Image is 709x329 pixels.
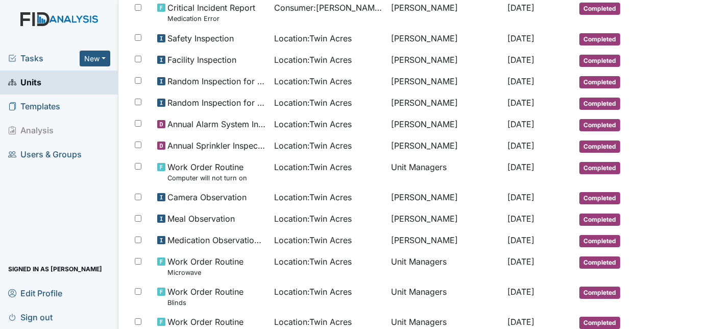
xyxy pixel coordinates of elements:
[579,235,620,247] span: Completed
[8,285,62,301] span: Edit Profile
[167,255,243,277] span: Work Order Routine Microwave
[579,192,620,204] span: Completed
[507,235,534,245] span: [DATE]
[387,114,504,135] td: [PERSON_NAME]
[579,55,620,67] span: Completed
[507,55,534,65] span: [DATE]
[579,317,620,329] span: Completed
[274,32,352,44] span: Location : Twin Acres
[274,255,352,268] span: Location : Twin Acres
[579,287,620,299] span: Completed
[167,286,243,308] span: Work Order Routine Blinds
[507,33,534,43] span: [DATE]
[274,191,352,203] span: Location : Twin Acres
[8,75,41,90] span: Units
[579,256,620,269] span: Completed
[387,157,504,187] td: Unit Managers
[579,33,620,45] span: Completed
[387,50,504,71] td: [PERSON_NAME]
[274,316,352,328] span: Location : Twin Acres
[387,71,504,92] td: [PERSON_NAME]
[167,118,266,130] span: Annual Alarm System Inspection
[274,2,383,14] span: Consumer : [PERSON_NAME]
[167,97,266,109] span: Random Inspection for Afternoon
[387,187,504,208] td: [PERSON_NAME]
[507,119,534,129] span: [DATE]
[8,52,80,64] a: Tasks
[507,140,534,151] span: [DATE]
[274,213,352,225] span: Location : Twin Acres
[579,119,620,131] span: Completed
[387,208,504,230] td: [PERSON_NAME]
[507,162,534,172] span: [DATE]
[579,76,620,88] span: Completed
[387,251,504,281] td: Unit Managers
[507,256,534,267] span: [DATE]
[8,147,82,162] span: Users & Groups
[167,139,266,152] span: Annual Sprinkler Inspection
[167,234,266,246] span: Medication Observation Checklist
[167,268,243,277] small: Microwave
[167,161,247,183] span: Work Order Routine Computer will not turn on
[274,97,352,109] span: Location : Twin Acres
[8,261,102,277] span: Signed in as [PERSON_NAME]
[167,213,235,225] span: Meal Observation
[387,135,504,157] td: [PERSON_NAME]
[274,234,352,246] span: Location : Twin Acres
[167,14,255,24] small: Medication Error
[80,51,110,66] button: New
[507,3,534,13] span: [DATE]
[167,298,243,308] small: Blinds
[387,281,504,312] td: Unit Managers
[167,75,266,87] span: Random Inspection for Evening
[387,28,504,50] td: [PERSON_NAME]
[274,161,352,173] span: Location : Twin Acres
[8,99,60,114] span: Templates
[579,140,620,153] span: Completed
[167,173,247,183] small: Computer will not turn on
[274,75,352,87] span: Location : Twin Acres
[507,214,534,224] span: [DATE]
[167,2,255,24] span: Critical Incident Report Medication Error
[274,139,352,152] span: Location : Twin Acres
[167,54,236,66] span: Facility Inspection
[507,287,534,297] span: [DATE]
[274,54,352,66] span: Location : Twin Acres
[507,98,534,108] span: [DATE]
[274,286,352,298] span: Location : Twin Acres
[579,214,620,226] span: Completed
[274,118,352,130] span: Location : Twin Acres
[387,230,504,251] td: [PERSON_NAME]
[507,192,534,202] span: [DATE]
[579,98,620,110] span: Completed
[507,317,534,327] span: [DATE]
[579,162,620,174] span: Completed
[8,309,53,325] span: Sign out
[579,3,620,15] span: Completed
[507,76,534,86] span: [DATE]
[167,32,234,44] span: Safety Inspection
[387,92,504,114] td: [PERSON_NAME]
[167,191,247,203] span: Camera Observation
